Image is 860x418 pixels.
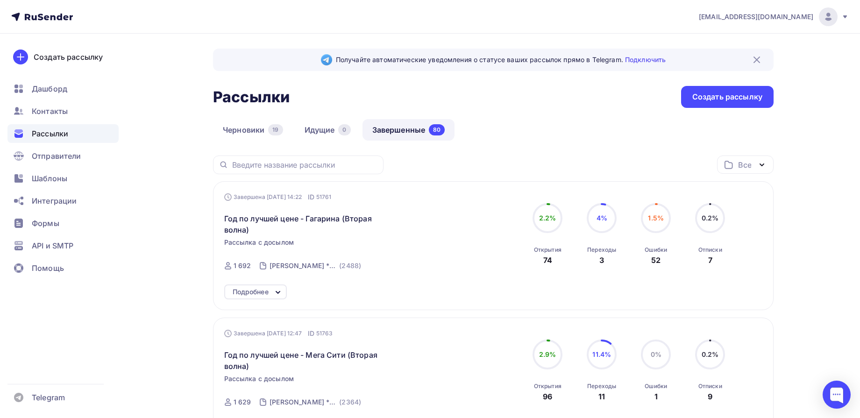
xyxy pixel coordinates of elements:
[7,169,119,188] a: Шаблоны
[587,246,616,254] div: Переходы
[7,79,119,98] a: Дашборд
[32,240,73,251] span: API и SMTP
[645,383,667,390] div: Ошибки
[699,7,849,26] a: [EMAIL_ADDRESS][DOMAIN_NAME]
[717,156,774,174] button: Все
[213,88,290,106] h2: Рассылки
[234,397,251,407] div: 1 629
[338,124,350,135] div: 0
[269,258,362,273] a: [PERSON_NAME] *26.08* (2488)
[648,214,664,222] span: 1.5%
[32,195,77,206] span: Интеграции
[539,214,556,222] span: 2.2%
[339,397,361,407] div: (2364)
[708,255,712,266] div: 7
[738,159,751,170] div: Все
[32,218,59,229] span: Формы
[213,119,293,141] a: Черновики19
[698,383,722,390] div: Отписки
[270,397,337,407] div: [PERSON_NAME] *26.08*
[224,349,384,372] span: Год по лучшей цене - Мега Сити (Вторая волна)
[699,12,813,21] span: [EMAIL_ADDRESS][DOMAIN_NAME]
[543,391,552,402] div: 96
[651,255,661,266] div: 52
[598,391,605,402] div: 11
[32,173,67,184] span: Шаблоны
[270,261,337,270] div: [PERSON_NAME] *26.08*
[534,383,561,390] div: Открытия
[224,238,294,247] span: Рассылка с досылом
[7,124,119,143] a: Рассылки
[692,92,762,102] div: Создать рассылку
[362,119,455,141] a: Завершенные80
[7,214,119,233] a: Формы
[308,192,314,202] span: ID
[599,255,604,266] div: 3
[295,119,361,141] a: Идущие0
[32,150,81,162] span: Отправители
[34,51,103,63] div: Создать рассылку
[268,124,283,135] div: 19
[269,395,362,410] a: [PERSON_NAME] *26.08* (2364)
[224,192,332,202] div: Завершена [DATE] 14:22
[7,102,119,120] a: Контакты
[339,261,361,270] div: (2488)
[587,383,616,390] div: Переходы
[316,329,333,338] span: 51763
[233,286,269,298] div: Подробнее
[32,392,65,403] span: Telegram
[232,160,378,170] input: Введите название рассылки
[32,262,64,274] span: Помощь
[224,329,333,338] div: Завершена [DATE] 12:47
[539,350,556,358] span: 2.9%
[543,255,552,266] div: 74
[32,128,68,139] span: Рассылки
[698,246,722,254] div: Отписки
[336,55,666,64] span: Получайте автоматические уведомления о статусе ваших рассылок прямо в Telegram.
[592,350,611,358] span: 11.4%
[597,214,607,222] span: 4%
[224,374,294,383] span: Рассылка с досылом
[308,329,314,338] span: ID
[316,192,332,202] span: 51761
[534,246,561,254] div: Открытия
[224,213,384,235] span: Год по лучшей цене - Гагарина (Вторая волна)
[651,350,661,358] span: 0%
[321,54,332,65] img: Telegram
[625,56,666,64] a: Подключить
[32,106,68,117] span: Контакты
[702,214,719,222] span: 0.2%
[234,261,251,270] div: 1 692
[429,124,445,135] div: 80
[654,391,658,402] div: 1
[32,83,67,94] span: Дашборд
[645,246,667,254] div: Ошибки
[702,350,719,358] span: 0.2%
[708,391,712,402] div: 9
[7,147,119,165] a: Отправители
